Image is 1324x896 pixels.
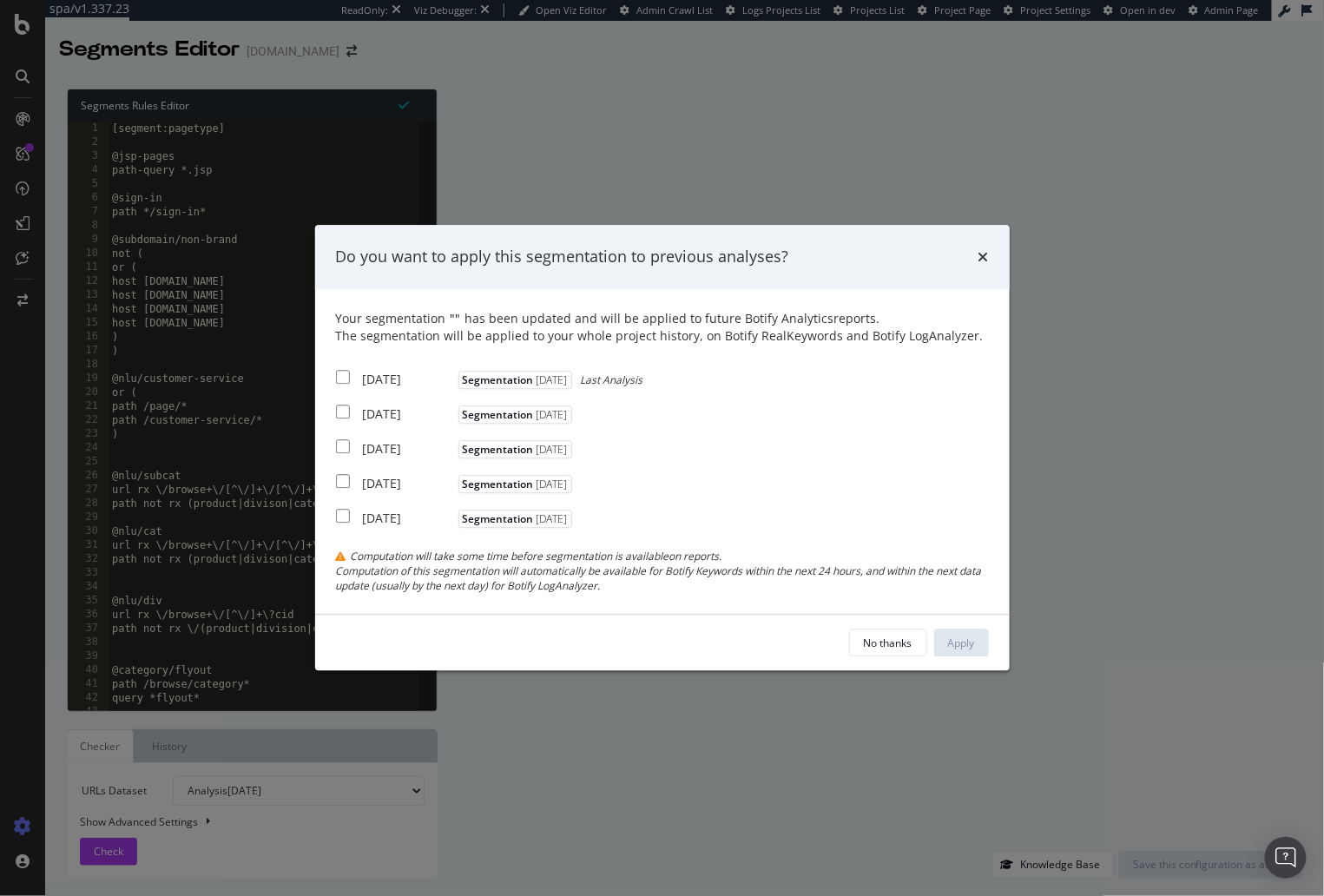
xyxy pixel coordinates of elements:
span: Segmentation [458,510,572,528]
span: Computation will take some time before segmentation is available on reports. [351,549,722,563]
div: Computation of this segmentation will automatically be available for Botify Keywords within the n... [336,563,989,593]
div: Your segmentation has been updated and will be applied to future Botify Analytics reports. [336,310,989,345]
span: [DATE] [534,511,568,526]
span: Segmentation [458,405,572,424]
span: [DATE] [534,372,568,387]
div: No thanks [864,636,912,650]
div: Open Intercom Messenger [1265,837,1307,879]
div: Do you want to apply this segmentation to previous analyses? [336,246,789,268]
span: [DATE] [534,477,568,491]
div: [DATE] [363,405,454,423]
div: [DATE] [363,475,454,492]
button: Apply [934,629,989,657]
span: " " [451,310,461,326]
div: modal [315,225,1010,670]
span: [DATE] [534,442,568,457]
div: [DATE] [363,371,454,388]
div: times [978,246,989,268]
div: The segmentation will be applied to your whole project history, on Botify RealKeywords and Botify... [336,327,989,345]
span: [DATE] [534,407,568,422]
div: Apply [948,636,975,650]
div: [DATE] [363,440,454,458]
span: Last Analysis [581,372,643,387]
button: No thanks [849,629,927,657]
span: Segmentation [458,475,572,493]
div: [DATE] [363,510,454,527]
span: Segmentation [458,440,572,458]
span: Segmentation [458,371,572,389]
